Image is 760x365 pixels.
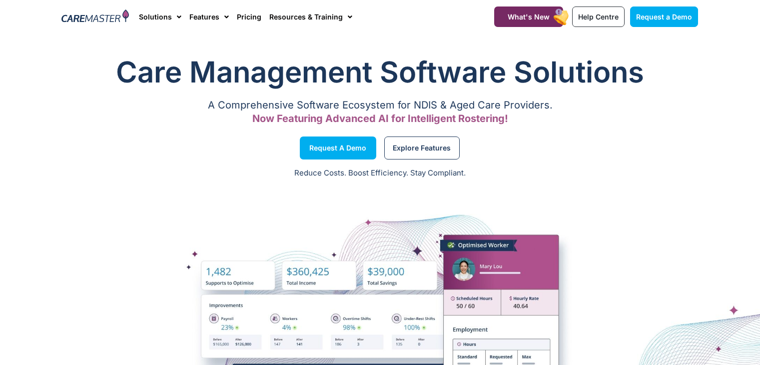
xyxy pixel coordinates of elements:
a: Explore Features [384,136,460,159]
img: CareMaster Logo [61,9,129,24]
p: Reduce Costs. Boost Efficiency. Stay Compliant. [6,167,754,179]
a: Request a Demo [300,136,376,159]
a: Help Centre [572,6,625,27]
h1: Care Management Software Solutions [62,52,699,92]
span: Help Centre [578,12,619,21]
span: What's New [508,12,550,21]
span: Explore Features [393,145,451,150]
span: Request a Demo [636,12,692,21]
a: Request a Demo [630,6,698,27]
span: Request a Demo [309,145,366,150]
a: What's New [494,6,563,27]
span: Now Featuring Advanced AI for Intelligent Rostering! [252,112,508,124]
p: A Comprehensive Software Ecosystem for NDIS & Aged Care Providers. [62,102,699,108]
